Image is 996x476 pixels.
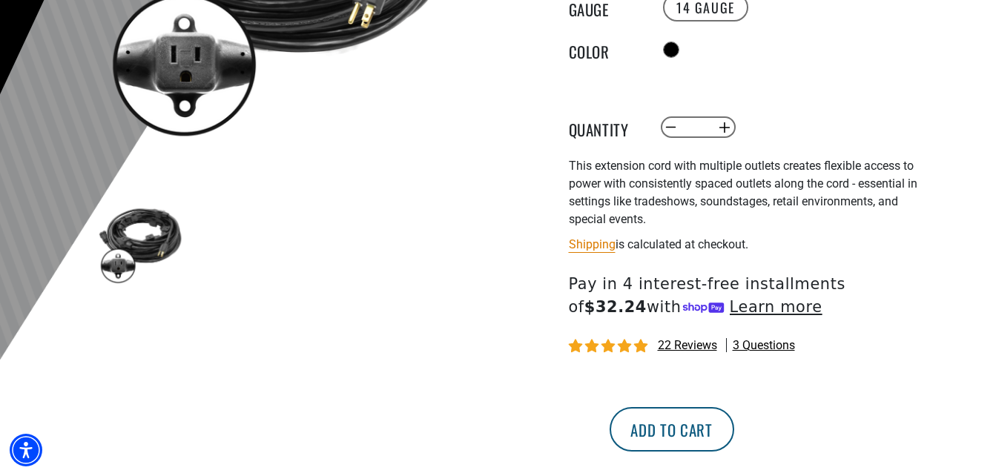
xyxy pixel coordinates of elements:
span: This extension cord with multiple outlets creates flexible access to power with consistently spac... [569,159,917,226]
span: 3 questions [733,337,795,354]
label: Quantity [569,118,643,137]
button: Add to cart [610,407,734,452]
div: Accessibility Menu [10,434,42,466]
div: is calculated at checkout. [569,234,932,254]
span: 22 reviews [658,338,717,352]
img: black [97,200,183,286]
span: 4.95 stars [569,340,650,354]
legend: Color [569,40,643,59]
a: Shipping [569,237,616,251]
